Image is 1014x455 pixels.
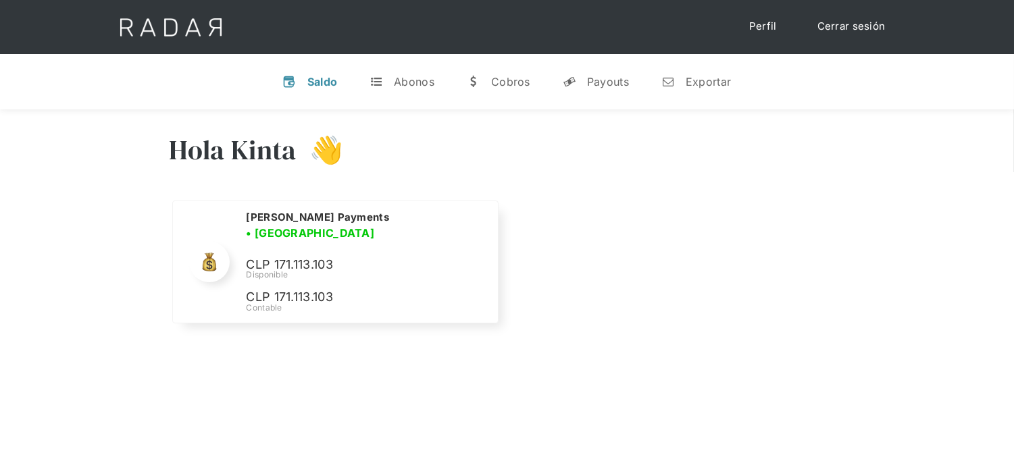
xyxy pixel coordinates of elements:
div: Disponible [246,269,481,281]
div: w [467,75,480,88]
a: Perfil [736,14,790,40]
p: CLP 171.113.103 [246,288,449,307]
div: Payouts [587,75,629,88]
h3: Hola Kinta [170,133,297,167]
div: Exportar [686,75,731,88]
h3: • [GEOGRAPHIC_DATA] [246,225,374,241]
div: Abonos [394,75,434,88]
div: y [563,75,576,88]
div: Cobros [491,75,530,88]
div: Saldo [307,75,338,88]
div: t [370,75,383,88]
div: v [283,75,297,88]
p: CLP 171.113.103 [246,255,449,275]
h3: 👋 [297,133,344,167]
div: Contable [246,302,481,314]
a: Cerrar sesión [804,14,899,40]
div: n [661,75,675,88]
h2: [PERSON_NAME] Payments [246,211,389,224]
